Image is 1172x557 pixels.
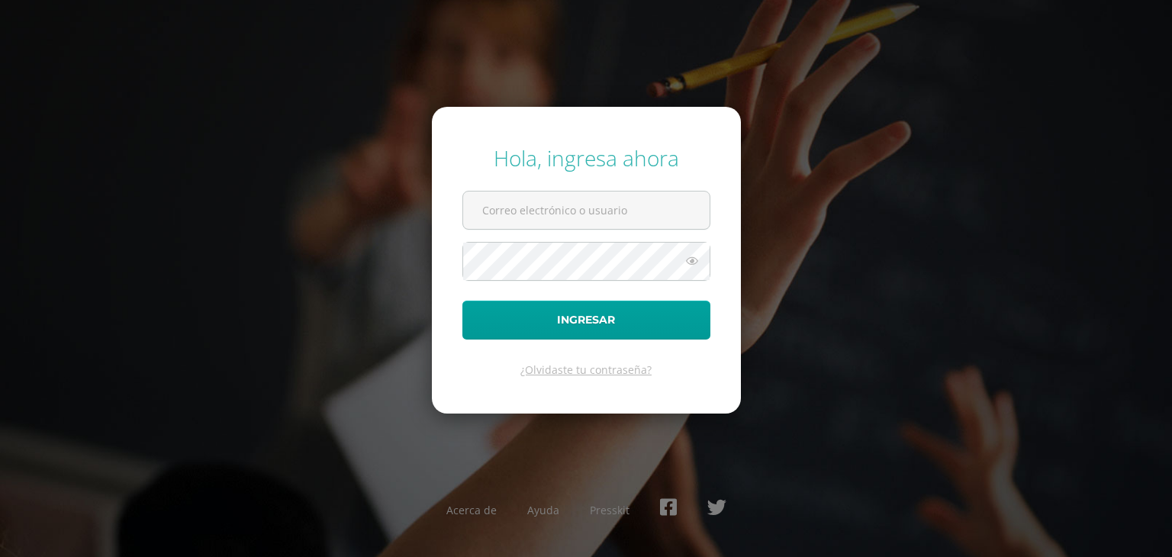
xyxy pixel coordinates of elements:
input: Correo electrónico o usuario [463,192,710,229]
button: Ingresar [462,301,710,340]
div: Hola, ingresa ahora [462,143,710,172]
a: Acerca de [446,503,497,517]
a: Ayuda [527,503,559,517]
a: ¿Olvidaste tu contraseña? [520,362,652,377]
a: Presskit [590,503,629,517]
